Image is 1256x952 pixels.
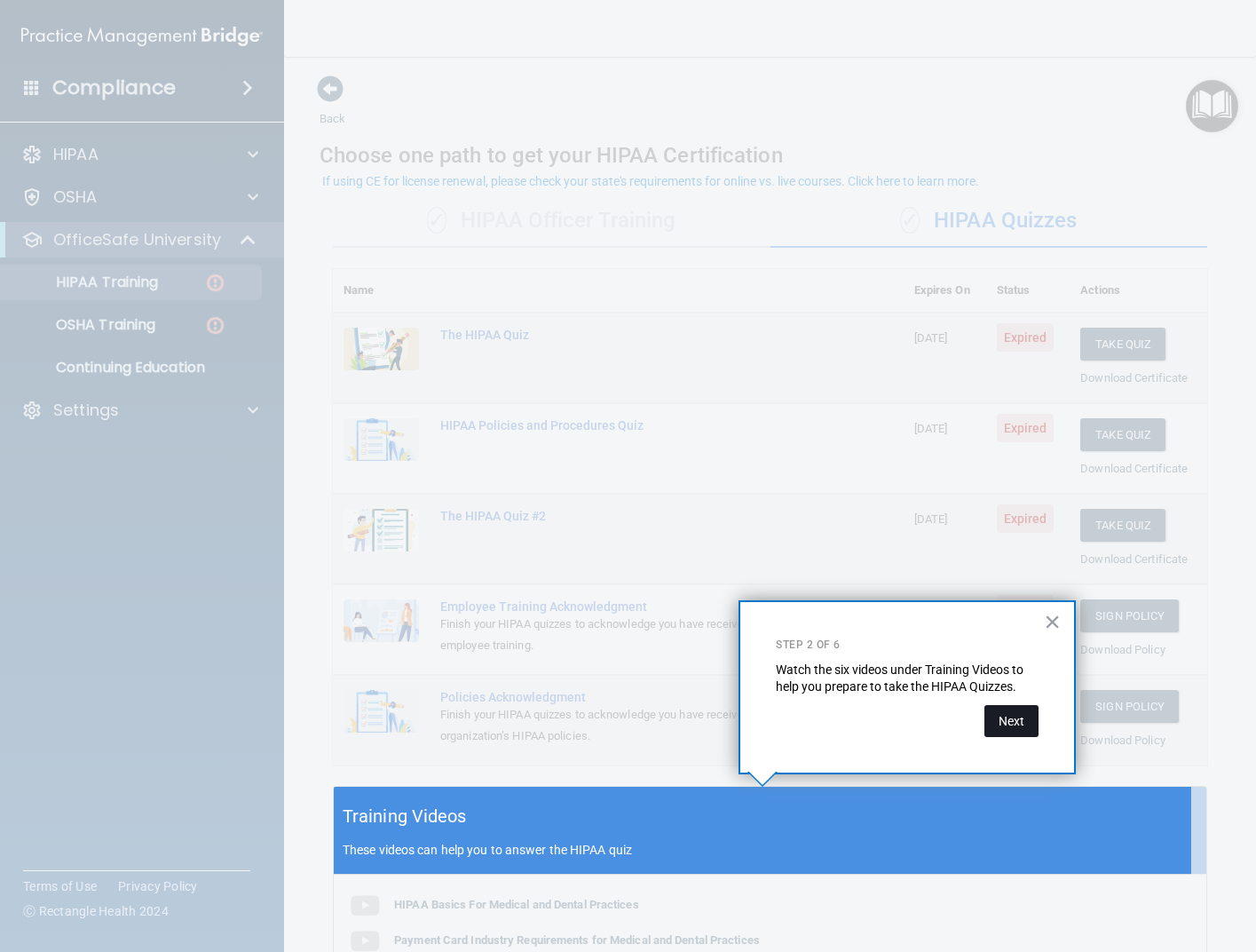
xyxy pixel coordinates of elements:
h5: Training Videos [343,801,467,832]
iframe: Drift Widget Chat Controller [1167,829,1235,897]
p: Step 2 of 6 [776,638,1039,653]
button: Close [1044,607,1061,636]
p: Watch the six videos under Training Videos to help you prepare to take the HIPAA Quizzes. [776,662,1039,696]
p: These videos can help you to answer the HIPAA quiz [343,843,1197,857]
button: Next [984,705,1039,737]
